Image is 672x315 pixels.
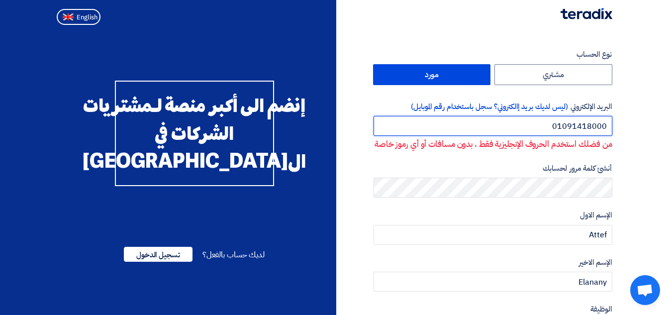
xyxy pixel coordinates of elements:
span: (ليس لديك بريد إالكتروني؟ سجل باستخدام رقم الموبايل) [411,101,569,112]
input: أدخل الإسم الاول ... [374,225,612,245]
button: English [57,9,100,25]
label: البريد الإلكتروني [374,101,612,112]
div: إنضم الى أكبر منصة لـمشتريات الشركات في ال[GEOGRAPHIC_DATA] [115,81,274,186]
label: أنشئ كلمة مرور لحسابك [374,163,612,174]
p: من فضلك استخدم الحروف الإنجليزية فقط ، بدون مسافات أو أي رموز خاصة [374,138,612,151]
span: English [77,14,97,21]
label: الوظيفة [374,304,612,315]
input: أدخل الإسم الاخير ... [374,272,612,292]
a: Open chat [630,275,660,305]
span: تسجيل الدخول [124,247,192,262]
label: مورد [373,64,491,85]
img: Teradix logo [561,8,612,19]
span: لديك حساب بالفعل؟ [202,249,265,261]
a: تسجيل الدخول [124,249,192,261]
label: نوع الحساب [374,49,612,60]
img: en-US.png [63,13,74,21]
label: مشتري [494,64,612,85]
label: الإسم الاخير [374,257,612,268]
label: الإسم الاول [374,210,612,221]
input: أدخل بريد العمل الإلكتروني الخاص بك ... [374,116,612,136]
